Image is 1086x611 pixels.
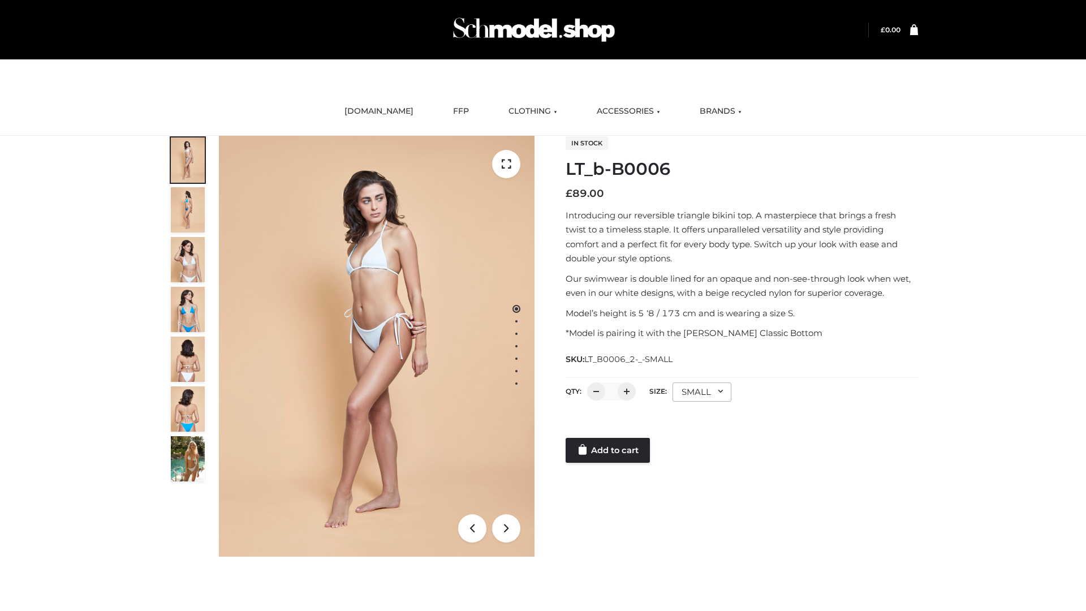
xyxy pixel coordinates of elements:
[171,287,205,332] img: ArielClassicBikiniTop_CloudNine_AzureSky_OW114ECO_4-scaled.jpg
[566,187,572,200] span: £
[881,25,885,34] span: £
[171,337,205,382] img: ArielClassicBikiniTop_CloudNine_AzureSky_OW114ECO_7-scaled.jpg
[171,436,205,481] img: Arieltop_CloudNine_AzureSky2.jpg
[566,159,918,179] h1: LT_b-B0006
[673,382,731,402] div: SMALL
[566,326,918,341] p: *Model is pairing it with the [PERSON_NAME] Classic Bottom
[449,7,619,52] img: Schmodel Admin 964
[566,136,608,150] span: In stock
[881,25,900,34] bdi: 0.00
[588,99,669,124] a: ACCESSORIES
[566,208,918,266] p: Introducing our reversible triangle bikini top. A masterpiece that brings a fresh twist to a time...
[691,99,750,124] a: BRANDS
[500,99,566,124] a: CLOTHING
[566,387,581,395] label: QTY:
[171,137,205,183] img: ArielClassicBikiniTop_CloudNine_AzureSky_OW114ECO_1-scaled.jpg
[566,306,918,321] p: Model’s height is 5 ‘8 / 173 cm and is wearing a size S.
[445,99,477,124] a: FFP
[336,99,422,124] a: [DOMAIN_NAME]
[566,187,604,200] bdi: 89.00
[171,187,205,233] img: ArielClassicBikiniTop_CloudNine_AzureSky_OW114ECO_2-scaled.jpg
[171,237,205,282] img: ArielClassicBikiniTop_CloudNine_AzureSky_OW114ECO_3-scaled.jpg
[566,272,918,300] p: Our swimwear is double lined for an opaque and non-see-through look when wet, even in our white d...
[219,136,535,557] img: ArielClassicBikiniTop_CloudNine_AzureSky_OW114ECO_1
[649,387,667,395] label: Size:
[584,354,673,364] span: LT_B0006_2-_-SMALL
[881,25,900,34] a: £0.00
[566,352,674,366] span: SKU:
[171,386,205,432] img: ArielClassicBikiniTop_CloudNine_AzureSky_OW114ECO_8-scaled.jpg
[566,438,650,463] a: Add to cart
